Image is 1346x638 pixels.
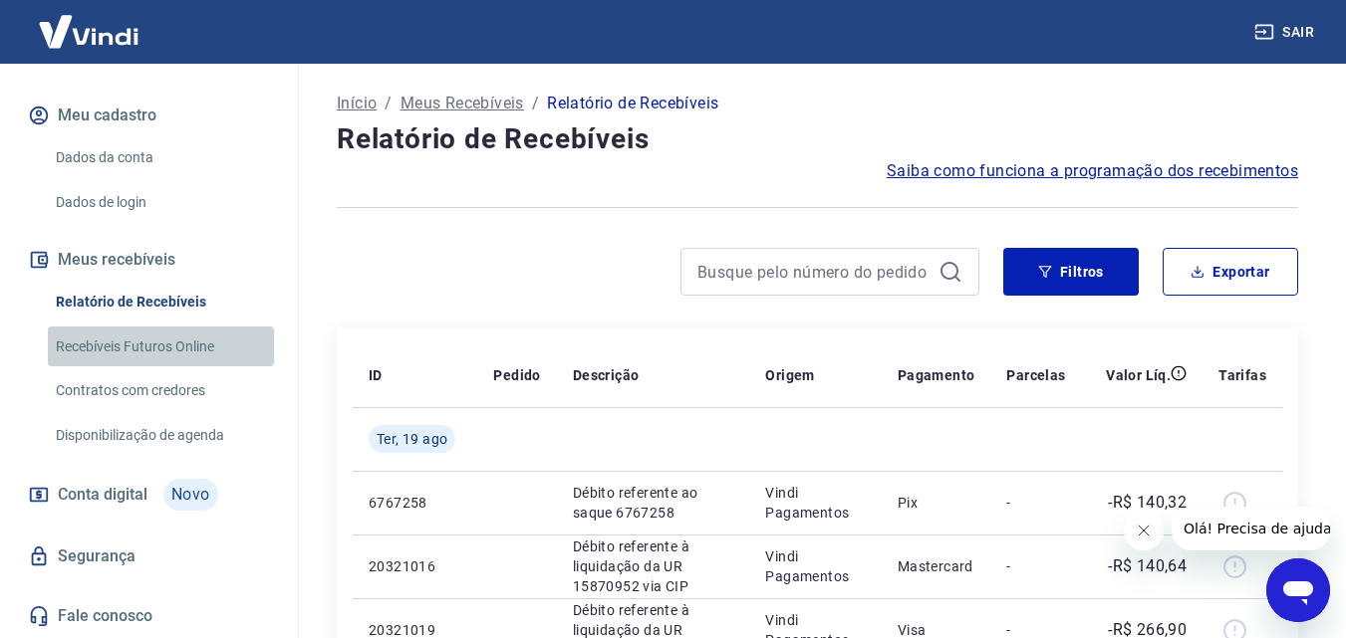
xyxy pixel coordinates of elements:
p: 6767258 [369,493,461,513]
a: Saiba como funciona a programação dos recebimentos [887,159,1298,183]
p: ID [369,365,383,385]
button: Meu cadastro [24,94,274,137]
p: -R$ 140,64 [1108,554,1187,578]
p: / [532,92,539,115]
span: Novo [163,479,218,511]
a: Disponibilização de agenda [48,415,274,456]
a: Recebíveis Futuros Online [48,326,274,367]
img: Vindi [24,1,153,62]
a: Dados de login [48,182,274,223]
p: Tarifas [1218,365,1266,385]
a: Contratos com credores [48,370,274,411]
span: Ter, 19 ago [377,429,447,449]
iframe: Mensagem da empresa [1172,507,1330,550]
a: Início [337,92,377,115]
p: Pix [898,493,975,513]
p: Vindi Pagamentos [765,546,865,586]
a: Fale conosco [24,594,274,638]
p: Descrição [573,365,640,385]
span: Olá! Precisa de ajuda? [12,14,167,30]
p: 20321016 [369,556,461,576]
a: Dados da conta [48,137,274,178]
span: Conta digital [58,481,147,509]
p: Débito referente ao saque 6767258 [573,483,734,523]
p: Pagamento [898,365,975,385]
p: Mastercard [898,556,975,576]
p: Relatório de Recebíveis [547,92,718,115]
p: - [1006,493,1065,513]
a: Relatório de Recebíveis [48,282,274,322]
p: Débito referente à liquidação da UR 15870952 via CIP [573,536,734,596]
a: Conta digitalNovo [24,471,274,519]
p: Parcelas [1006,365,1065,385]
p: Vindi Pagamentos [765,483,865,523]
button: Meus recebíveis [24,238,274,282]
p: Origem [765,365,814,385]
p: - [1006,556,1065,576]
button: Filtros [1003,248,1139,296]
iframe: Botão para abrir a janela de mensagens [1266,558,1330,622]
button: Sair [1250,14,1322,51]
input: Busque pelo número do pedido [697,257,931,287]
iframe: Fechar mensagem [1124,511,1164,550]
p: Valor Líq. [1106,365,1171,385]
p: Pedido [493,365,540,385]
p: / [385,92,392,115]
p: -R$ 140,32 [1108,491,1187,515]
a: Segurança [24,534,274,578]
button: Exportar [1163,248,1298,296]
a: Meus Recebíveis [401,92,524,115]
h4: Relatório de Recebíveis [337,119,1298,159]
